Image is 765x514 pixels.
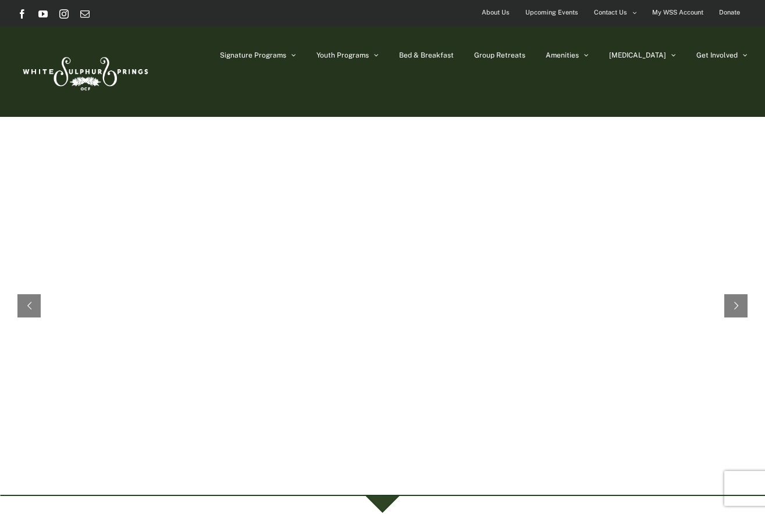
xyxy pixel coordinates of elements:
a: Amenities [546,26,589,84]
span: My WSS Account [652,4,703,21]
nav: Main Menu [220,26,748,84]
a: YouTube [38,9,48,19]
a: Signature Programs [220,26,296,84]
span: Donate [719,4,740,21]
a: Instagram [59,9,69,19]
span: Upcoming Events [525,4,578,21]
a: [MEDICAL_DATA] [609,26,676,84]
img: White Sulphur Springs Logo [17,44,151,99]
span: Group Retreats [474,52,525,59]
a: Email [80,9,90,19]
span: [MEDICAL_DATA] [609,52,666,59]
a: Facebook [17,9,27,19]
a: Get Involved [696,26,748,84]
span: Get Involved [696,52,738,59]
span: Amenities [546,52,579,59]
span: Bed & Breakfast [399,52,454,59]
a: Bed & Breakfast [399,26,454,84]
span: About Us [482,4,510,21]
a: Group Retreats [474,26,525,84]
a: Youth Programs [316,26,379,84]
span: Youth Programs [316,52,369,59]
span: Signature Programs [220,52,286,59]
span: Contact Us [594,4,627,21]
